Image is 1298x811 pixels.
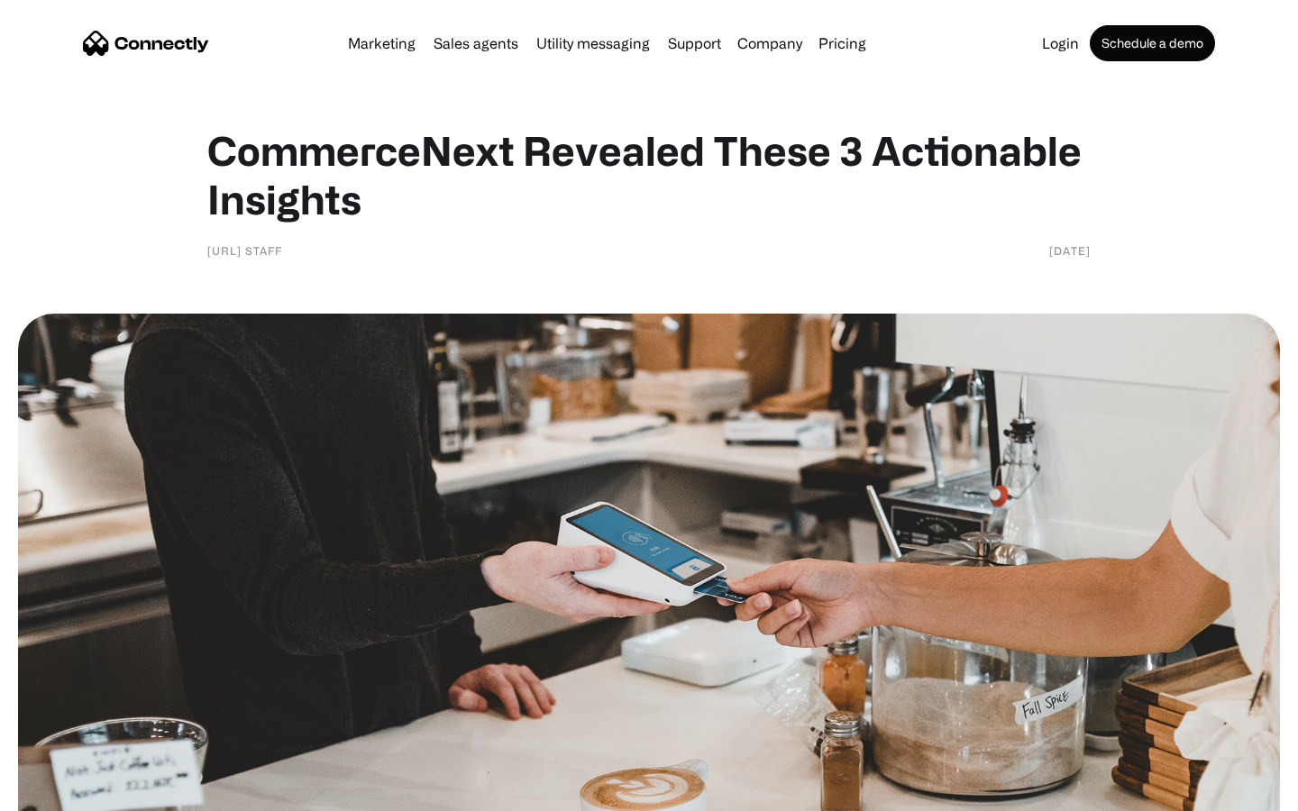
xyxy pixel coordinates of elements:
[737,31,802,56] div: Company
[661,36,728,50] a: Support
[1035,36,1086,50] a: Login
[341,36,423,50] a: Marketing
[18,779,108,805] aside: Language selected: English
[207,241,282,260] div: [URL] Staff
[1090,25,1215,61] a: Schedule a demo
[1049,241,1091,260] div: [DATE]
[36,779,108,805] ul: Language list
[529,36,657,50] a: Utility messaging
[207,126,1091,223] h1: CommerceNext Revealed These 3 Actionable Insights
[426,36,526,50] a: Sales agents
[811,36,873,50] a: Pricing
